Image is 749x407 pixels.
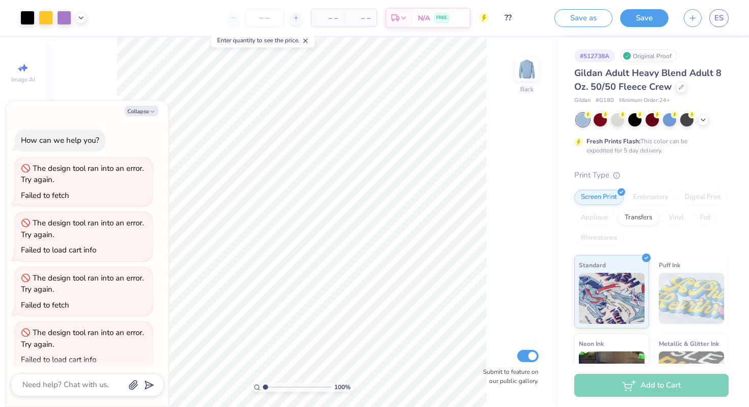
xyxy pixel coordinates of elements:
[21,190,69,200] div: Failed to fetch
[21,273,144,295] div: The design tool ran into an error. Try again.
[574,96,591,105] span: Gildan
[579,351,645,402] img: Neon Ink
[21,245,96,255] div: Failed to load cart info
[418,13,430,23] span: N/A
[659,351,725,402] img: Metallic & Glitter Ink
[21,218,144,240] div: The design tool ran into an error. Try again.
[714,12,724,24] span: ES
[124,106,158,116] button: Collapse
[620,9,668,27] button: Save
[693,210,717,225] div: Foil
[21,135,99,145] div: How can we help you?
[574,169,729,181] div: Print Type
[211,33,315,47] div: Enter quantity to see the price.
[574,190,624,205] div: Screen Print
[596,96,614,105] span: # G180
[574,49,615,62] div: # 512738A
[579,338,604,349] span: Neon Ink
[574,210,615,225] div: Applique
[659,260,680,270] span: Puff Ink
[21,327,144,349] div: The design tool ran into an error. Try again.
[586,137,712,155] div: This color can be expedited for 5 day delivery.
[659,273,725,324] img: Puff Ink
[627,190,675,205] div: Embroidery
[517,59,537,80] img: Back
[21,354,96,365] div: Failed to load cart info
[334,383,351,392] span: 100 %
[520,85,533,94] div: Back
[620,49,677,62] div: Original Proof
[21,163,144,185] div: The design tool ran into an error. Try again.
[317,13,338,23] span: – –
[350,13,370,23] span: – –
[11,75,35,84] span: Image AI
[709,9,729,27] a: ES
[618,210,659,225] div: Transfers
[662,210,690,225] div: Vinyl
[678,190,728,205] div: Digital Print
[554,9,612,27] button: Save as
[245,9,284,27] input: – –
[619,96,670,105] span: Minimum Order: 24 +
[21,300,69,310] div: Failed to fetch
[436,14,447,21] span: FREE
[579,273,645,324] img: Standard
[477,367,539,386] label: Submit to feature on our public gallery.
[659,338,719,349] span: Metallic & Glitter Ink
[574,231,624,246] div: Rhinestones
[497,8,547,28] input: Untitled Design
[586,137,640,145] strong: Fresh Prints Flash:
[574,67,721,93] span: Gildan Adult Heavy Blend Adult 8 Oz. 50/50 Fleece Crew
[579,260,606,270] span: Standard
